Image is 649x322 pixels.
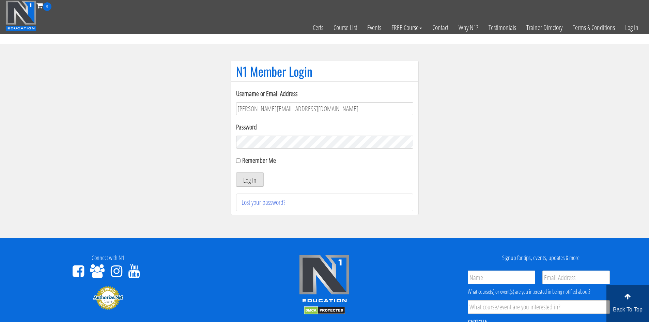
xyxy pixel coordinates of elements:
label: Remember Me [242,156,276,165]
img: DMCA.com Protection Status [304,306,345,315]
a: Log In [620,11,644,44]
a: Course List [328,11,362,44]
img: Authorize.Net Merchant - Click to Verify [93,286,123,310]
img: n1-education [5,0,36,31]
button: Log In [236,172,264,187]
a: FREE Course [386,11,427,44]
input: What course/event are you interested in? [468,300,610,314]
a: Events [362,11,386,44]
a: 0 [36,1,51,10]
a: Trainer Directory [521,11,568,44]
img: n1-edu-logo [299,255,350,305]
a: Testimonials [483,11,521,44]
a: Certs [308,11,328,44]
input: Email Address [542,271,610,284]
h4: Signup for tips, events, updates & more [438,255,644,261]
label: Username or Email Address [236,89,413,99]
label: Password [236,122,413,132]
a: Contact [427,11,453,44]
p: Back To Top [606,306,649,314]
h1: N1 Member Login [236,64,413,78]
input: Name [468,271,535,284]
h4: Connect with N1 [5,255,211,261]
div: What course(s) or event(s) are you interested in being notified about? [468,288,610,296]
span: 0 [43,2,51,11]
a: Terms & Conditions [568,11,620,44]
a: Lost your password? [242,198,285,207]
a: Why N1? [453,11,483,44]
